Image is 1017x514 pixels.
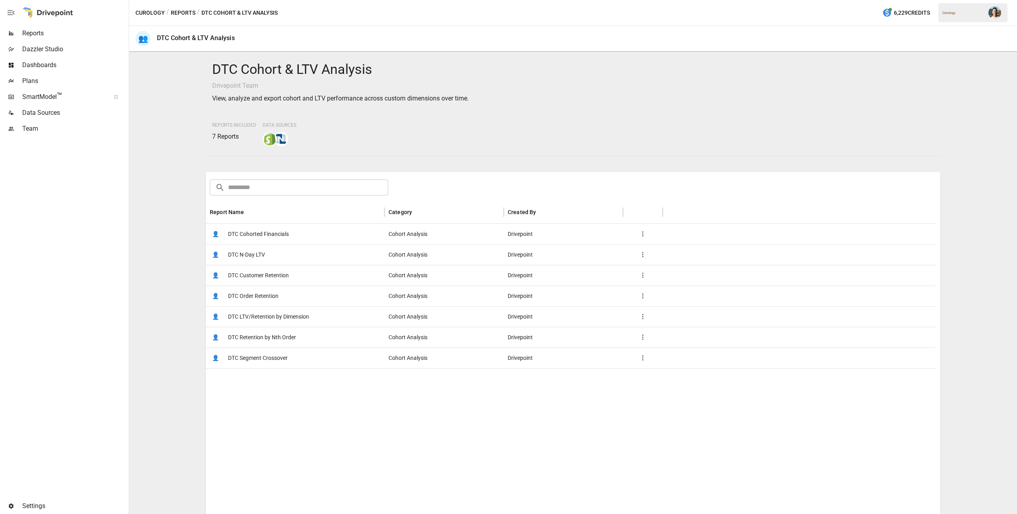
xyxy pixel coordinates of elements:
div: Drivepoint [504,327,623,348]
p: Drivepoint Team [212,81,934,91]
div: Category [389,209,412,215]
span: DTC Order Retention [228,286,278,306]
img: shopify [263,133,276,145]
button: Sort [413,207,424,218]
div: Cohort Analysis [385,348,504,368]
div: Cohort Analysis [385,306,504,327]
span: Reports Included [212,122,256,128]
button: 6,229Credits [879,6,933,20]
div: Cohort Analysis [385,327,504,348]
span: DTC LTV/Retention by Dimension [228,307,309,327]
span: 👤 [210,228,222,240]
span: 👤 [210,352,222,364]
div: Created By [508,209,536,215]
span: DTC Cohorted Financials [228,224,289,244]
img: netsuite [275,133,287,145]
span: ™ [57,91,62,101]
span: 👤 [210,311,222,323]
p: View, analyze and export cohort and LTV performance across custom dimensions over time. [212,94,934,103]
div: Drivepoint [504,306,623,327]
div: Cohort Analysis [385,224,504,244]
button: Curology [135,8,165,18]
button: Sort [537,207,548,218]
span: Settings [22,501,127,511]
span: Team [22,124,127,133]
div: Drivepoint [504,265,623,286]
span: Dashboards [22,60,127,70]
span: 👤 [210,249,222,261]
div: / [197,8,200,18]
span: SmartModel [22,92,105,102]
span: Reports [22,29,127,38]
span: 6,229 Credits [894,8,930,18]
div: Cohort Analysis [385,265,504,286]
div: Drivepoint [504,286,623,306]
button: Reports [171,8,195,18]
div: 👥 [135,31,151,46]
div: Drivepoint [504,224,623,244]
div: / [166,8,169,18]
span: Data Sources [22,108,127,118]
div: Cohort Analysis [385,286,504,306]
span: DTC Customer Retention [228,265,289,286]
div: Cohort Analysis [385,244,504,265]
div: Report Name [210,209,244,215]
span: DTC Segment Crossover [228,348,288,368]
div: Curology [942,11,984,15]
div: Drivepoint [504,244,623,265]
span: 👤 [210,290,222,302]
h4: DTC Cohort & LTV Analysis [212,61,934,78]
p: 7 Reports [212,132,256,141]
button: Sort [245,207,256,218]
span: 👤 [210,331,222,343]
span: DTC N-Day LTV [228,245,265,265]
span: Plans [22,76,127,86]
span: 👤 [210,269,222,281]
span: DTC Retention by Nth Order [228,327,296,348]
span: Data Sources [263,122,296,128]
div: Drivepoint [504,348,623,368]
span: Dazzler Studio [22,44,127,54]
div: DTC Cohort & LTV Analysis [157,34,235,42]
